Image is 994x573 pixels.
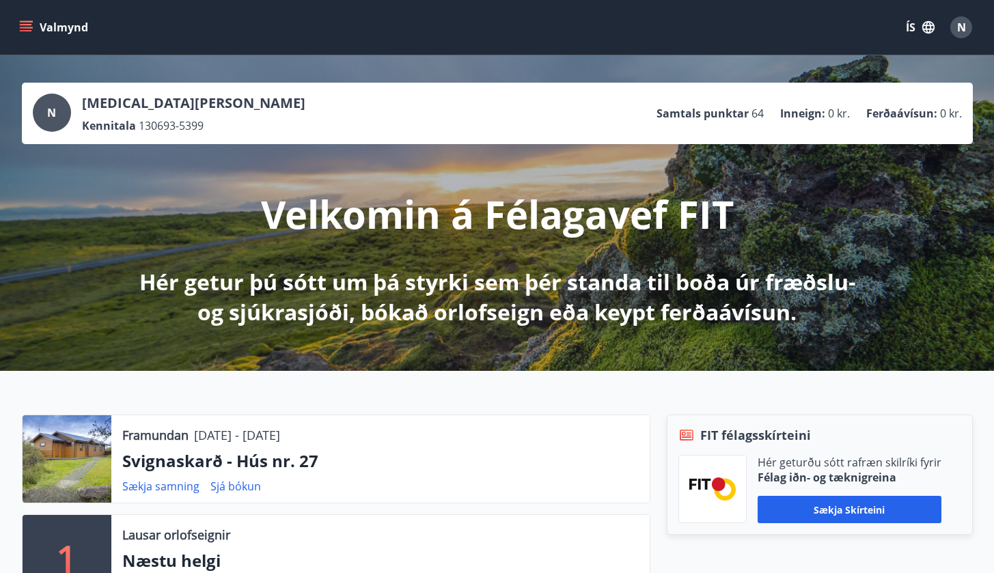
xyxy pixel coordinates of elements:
a: Sjá bókun [210,479,261,494]
p: Næstu helgi [122,549,639,572]
span: 0 kr. [828,106,850,121]
span: FIT félagsskírteini [700,426,811,444]
p: Samtals punktar [657,106,749,121]
button: N [945,11,978,44]
span: 130693-5399 [139,118,204,133]
p: Ferðaávísun : [866,106,937,121]
span: 64 [751,106,764,121]
span: 0 kr. [940,106,962,121]
p: Velkomin á Félagavef FIT [261,188,734,240]
p: Framundan [122,426,189,444]
span: N [47,105,56,120]
p: Hér getur þú sótt um þá styrki sem þér standa til boða úr fræðslu- og sjúkrasjóði, bókað orlofsei... [137,267,858,327]
p: Félag iðn- og tæknigreina [758,470,941,485]
img: FPQVkF9lTnNbbaRSFyT17YYeljoOGk5m51IhT0bO.png [689,477,736,500]
p: [DATE] - [DATE] [194,426,280,444]
button: ÍS [898,15,942,40]
button: menu [16,15,94,40]
p: Inneign : [780,106,825,121]
button: Sækja skírteini [758,496,941,523]
p: Hér geturðu sótt rafræn skilríki fyrir [758,455,941,470]
p: [MEDICAL_DATA][PERSON_NAME] [82,94,305,113]
a: Sækja samning [122,479,199,494]
p: Svignaskarð - Hús nr. 27 [122,449,639,473]
p: Lausar orlofseignir [122,526,230,544]
span: N [957,20,966,35]
p: Kennitala [82,118,136,133]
